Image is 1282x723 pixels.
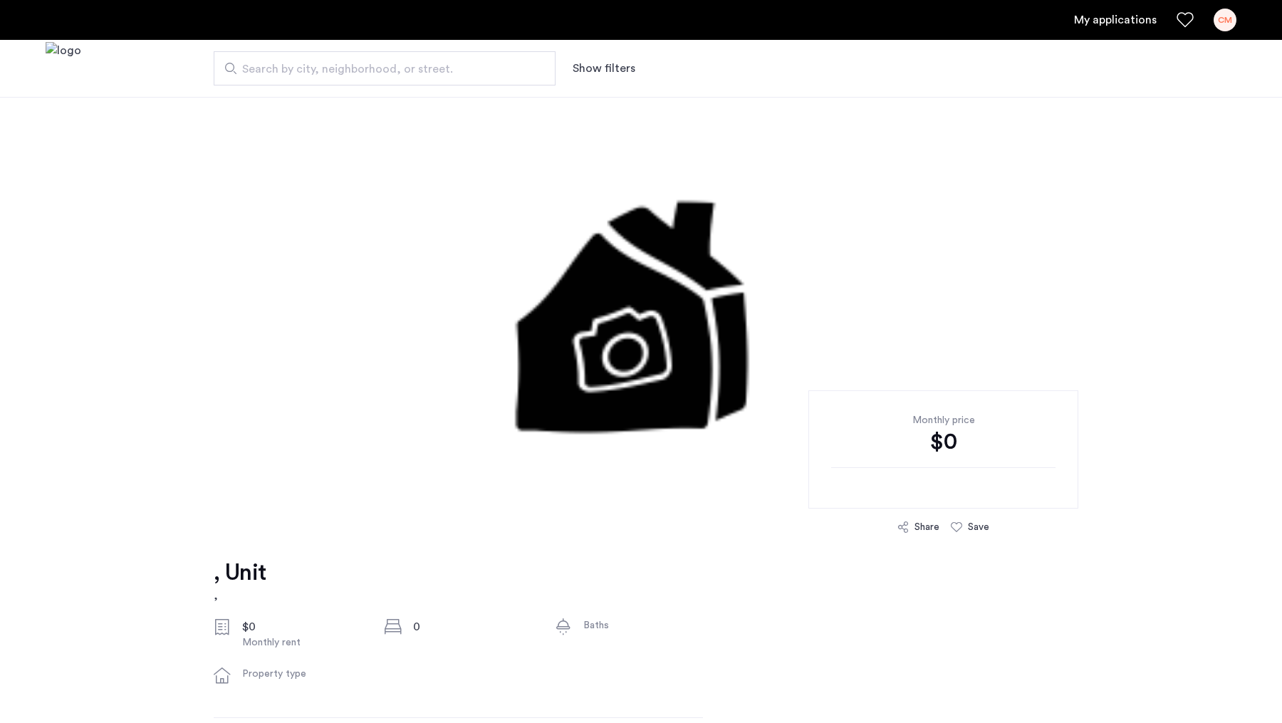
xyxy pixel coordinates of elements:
h1: , Unit [214,558,266,587]
div: Property type [242,667,362,681]
input: Apartment Search [214,51,556,85]
span: Search by city, neighborhood, or street. [242,61,516,78]
div: Save [968,520,989,534]
h2: , [214,587,266,604]
a: My application [1074,11,1157,28]
img: logo [46,42,81,95]
button: Show or hide filters [573,60,635,77]
div: Baths [583,618,703,633]
div: $0 [242,618,362,635]
div: $0 [831,427,1056,456]
div: Monthly price [831,413,1056,427]
div: Share [914,520,939,534]
a: Cazamio logo [46,42,81,95]
a: Favorites [1177,11,1194,28]
div: CM [1214,9,1236,31]
img: 1.gif [231,97,1051,524]
div: 0 [413,618,533,635]
a: , Unit, [214,558,266,604]
div: Monthly rent [242,635,362,650]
